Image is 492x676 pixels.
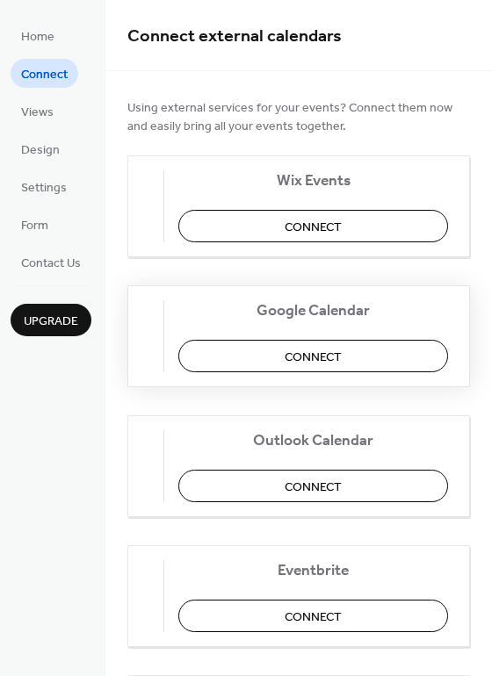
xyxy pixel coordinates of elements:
a: Design [11,134,70,163]
span: Eventbrite [178,562,448,580]
span: Wix Events [178,172,448,191]
a: Settings [11,172,77,201]
a: Home [11,21,65,50]
span: Connect [285,478,342,497]
span: Connect [285,349,342,367]
span: Design [21,141,60,160]
a: Form [11,210,59,239]
button: Connect [178,340,448,372]
a: Contact Us [11,248,91,277]
button: Upgrade [11,304,91,336]
a: Connect [11,59,78,88]
span: Connect [285,608,342,627]
span: Contact Us [21,255,81,273]
span: Google Calendar [178,302,448,320]
span: Upgrade [24,313,78,331]
button: Connect [178,210,448,242]
span: Settings [21,179,67,198]
a: Views [11,97,64,126]
button: Connect [178,470,448,502]
span: Connect [21,66,68,84]
button: Connect [178,600,448,632]
span: Connect [285,219,342,237]
span: Home [21,28,54,47]
span: Using external services for your events? Connect them now and easily bring all your events together. [127,99,470,136]
span: Outlook Calendar [178,432,448,450]
span: Views [21,104,54,122]
span: Connect external calendars [127,19,342,54]
span: Form [21,217,48,235]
